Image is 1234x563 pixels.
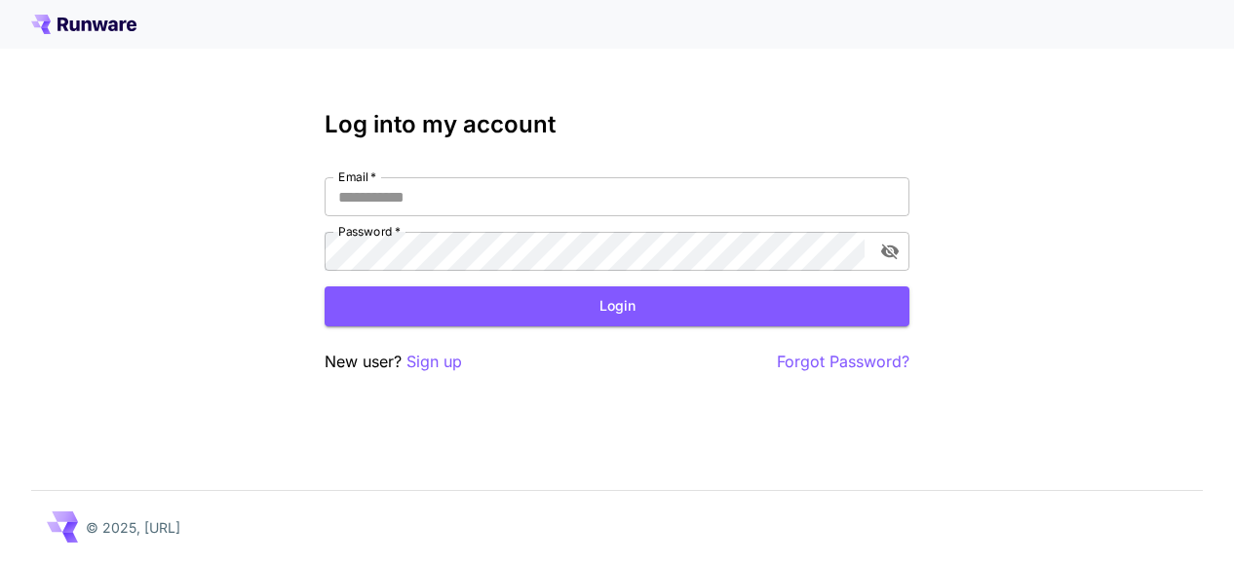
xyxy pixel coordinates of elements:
p: New user? [325,350,462,374]
p: © 2025, [URL] [86,517,180,538]
button: Login [325,286,909,326]
h3: Log into my account [325,111,909,138]
label: Email [338,169,376,185]
button: Sign up [406,350,462,374]
button: toggle password visibility [872,234,907,269]
label: Password [338,223,401,240]
button: Forgot Password? [777,350,909,374]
